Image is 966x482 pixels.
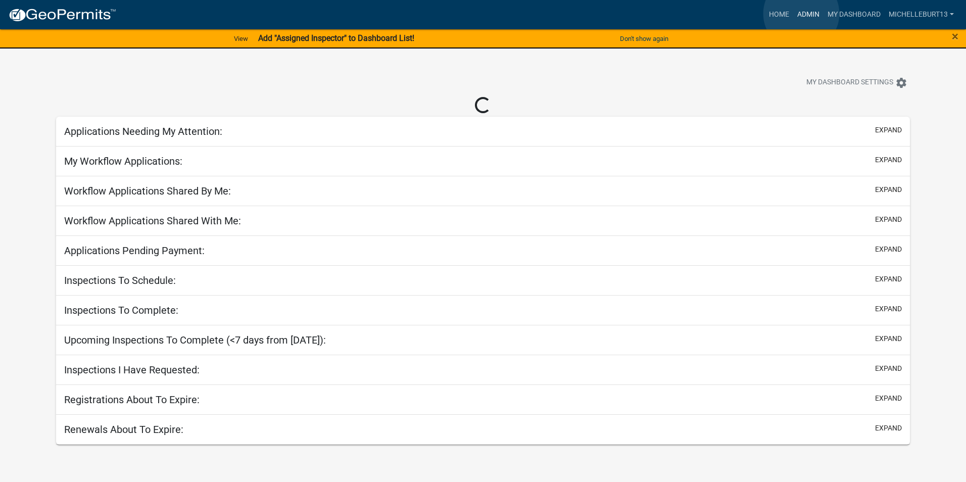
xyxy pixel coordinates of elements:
button: expand [875,184,902,195]
h5: Upcoming Inspections To Complete (<7 days from [DATE]): [64,334,326,346]
a: Home [765,5,793,24]
h5: Inspections I Have Requested: [64,364,200,376]
button: expand [875,304,902,314]
span: My Dashboard Settings [806,77,893,89]
button: expand [875,363,902,374]
a: My Dashboard [824,5,885,24]
button: expand [875,244,902,255]
a: michelleburt13 [885,5,958,24]
button: Close [952,30,958,42]
a: Admin [793,5,824,24]
h5: Applications Needing My Attention: [64,125,222,137]
button: expand [875,333,902,344]
button: expand [875,214,902,225]
h5: Workflow Applications Shared By Me: [64,185,231,197]
h5: My Workflow Applications: [64,155,182,167]
a: View [230,30,252,47]
h5: Inspections To Complete: [64,304,178,316]
button: Don't show again [616,30,672,47]
strong: Add "Assigned Inspector" to Dashboard List! [258,33,414,43]
h5: Workflow Applications Shared With Me: [64,215,241,227]
button: expand [875,155,902,165]
button: expand [875,125,902,135]
h5: Applications Pending Payment: [64,245,205,257]
h5: Inspections To Schedule: [64,274,176,286]
button: My Dashboard Settingssettings [798,73,915,92]
span: × [952,29,958,43]
button: expand [875,393,902,404]
h5: Renewals About To Expire: [64,423,183,436]
button: expand [875,423,902,433]
i: settings [895,77,907,89]
button: expand [875,274,902,284]
h5: Registrations About To Expire: [64,394,200,406]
